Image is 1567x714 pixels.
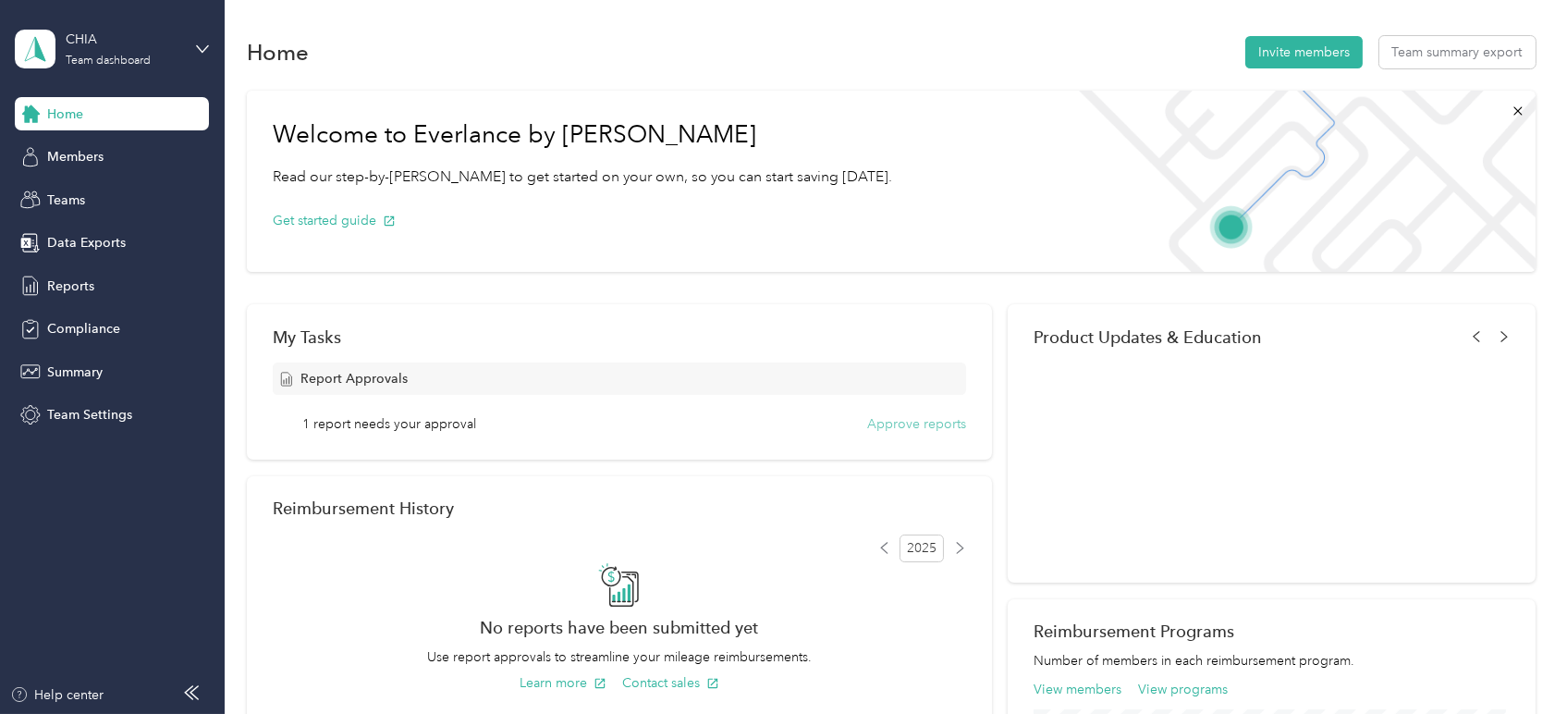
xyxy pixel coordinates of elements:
div: My Tasks [273,327,965,347]
button: Get started guide [273,211,396,230]
button: Learn more [520,673,606,693]
button: Contact sales [622,673,719,693]
span: 2025 [900,535,944,562]
h2: Reimbursement History [273,499,454,518]
h1: Welcome to Everlance by [PERSON_NAME] [273,120,892,150]
span: Reports [47,277,94,296]
span: Team Settings [47,405,132,425]
button: View programs [1138,680,1228,699]
span: Compliance [47,319,120,339]
h1: Home [247,43,309,62]
span: 1 report needs your approval [302,414,476,434]
h2: No reports have been submitted yet [273,618,965,637]
span: Summary [47,363,103,382]
button: Help center [10,685,104,705]
h2: Reimbursement Programs [1034,622,1509,641]
span: Product Updates & Education [1034,327,1262,347]
button: View members [1034,680,1121,699]
span: Members [47,147,104,166]
p: Read our step-by-[PERSON_NAME] to get started on your own, so you can start saving [DATE]. [273,166,892,189]
p: Number of members in each reimbursement program. [1034,651,1509,671]
span: Report Approvals [300,369,408,388]
iframe: Everlance-gr Chat Button Frame [1463,610,1567,714]
img: Welcome to everlance [1060,91,1535,272]
button: Invite members [1245,36,1363,68]
div: Team dashboard [66,55,151,67]
p: Use report approvals to streamline your mileage reimbursements. [273,647,965,667]
span: Teams [47,191,85,210]
div: CHIA [66,30,181,49]
span: Home [47,105,83,124]
button: Approve reports [867,414,966,434]
button: Team summary export [1379,36,1536,68]
span: Data Exports [47,233,126,252]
